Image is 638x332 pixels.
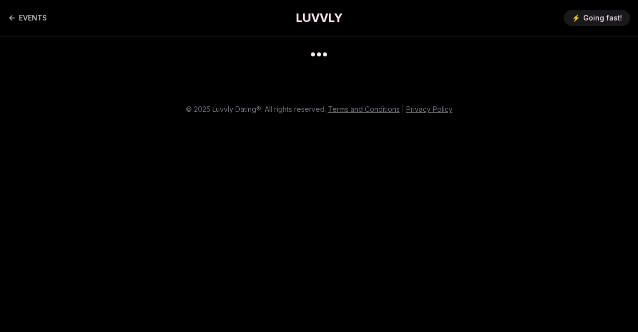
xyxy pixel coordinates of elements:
[583,13,622,23] span: Going fast!
[296,10,342,26] a: LUVVLY
[328,105,400,113] a: Terms and Conditions
[572,13,580,23] span: ⚡️
[402,105,404,113] span: |
[8,8,47,28] a: Back to events
[406,105,453,113] a: Privacy Policy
